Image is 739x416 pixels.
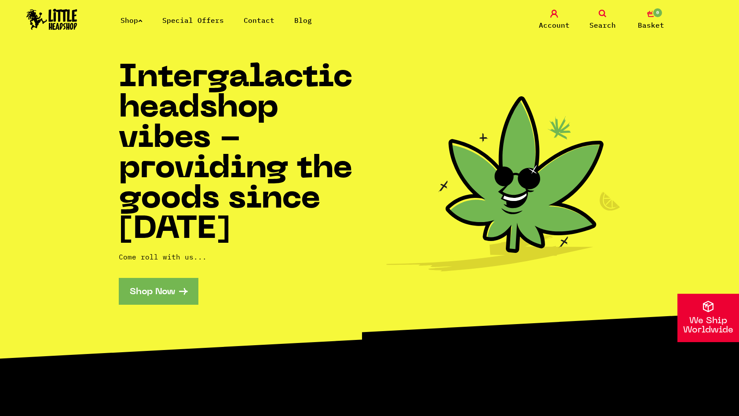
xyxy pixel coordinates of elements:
[119,63,369,245] h1: Intergalactic headshop vibes - providing the goods since [DATE]
[629,10,673,30] a: 0 Basket
[119,252,369,262] p: Come roll with us...
[119,278,198,305] a: Shop Now
[638,20,664,30] span: Basket
[26,9,77,30] img: Little Head Shop Logo
[581,10,625,30] a: Search
[162,16,224,25] a: Special Offers
[589,20,616,30] span: Search
[294,16,312,25] a: Blog
[244,16,274,25] a: Contact
[539,20,570,30] span: Account
[652,7,663,18] span: 0
[677,317,739,335] p: We Ship Worldwide
[121,16,143,25] a: Shop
